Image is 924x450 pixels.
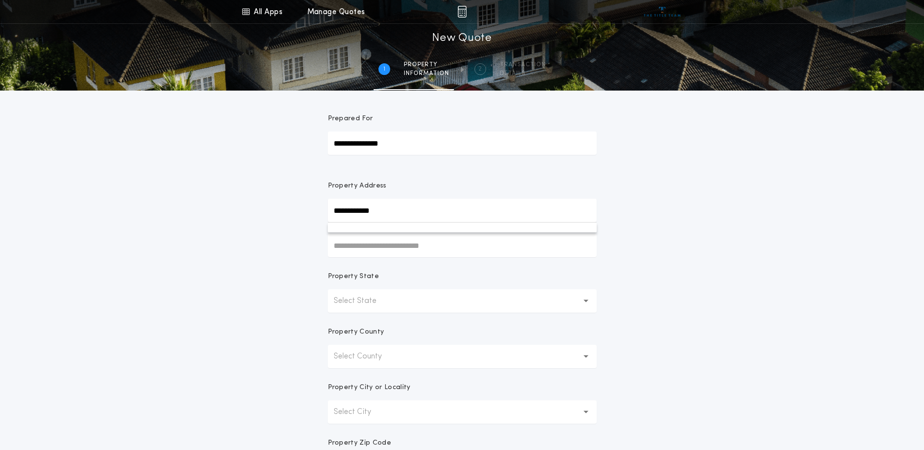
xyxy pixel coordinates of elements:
p: Property State [328,272,379,281]
p: Property County [328,327,384,337]
p: Property Address [328,181,597,191]
p: Select City [334,406,387,418]
p: Property City or Locality [328,383,411,393]
span: Property [404,61,449,69]
button: Select City [328,400,597,424]
button: Select County [328,345,597,368]
p: Select State [334,295,392,307]
input: Prepared For [328,131,597,155]
img: vs-icon [644,7,680,17]
h2: 1 [383,65,385,73]
p: Select County [334,351,397,362]
h2: 2 [478,65,482,73]
span: Transaction [500,61,546,69]
p: Property Zip Code [328,438,391,448]
span: details [500,70,546,77]
img: img [457,6,467,18]
span: information [404,70,449,77]
p: Prepared For [328,114,373,124]
button: Select State [328,289,597,313]
h1: New Quote [432,31,491,46]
